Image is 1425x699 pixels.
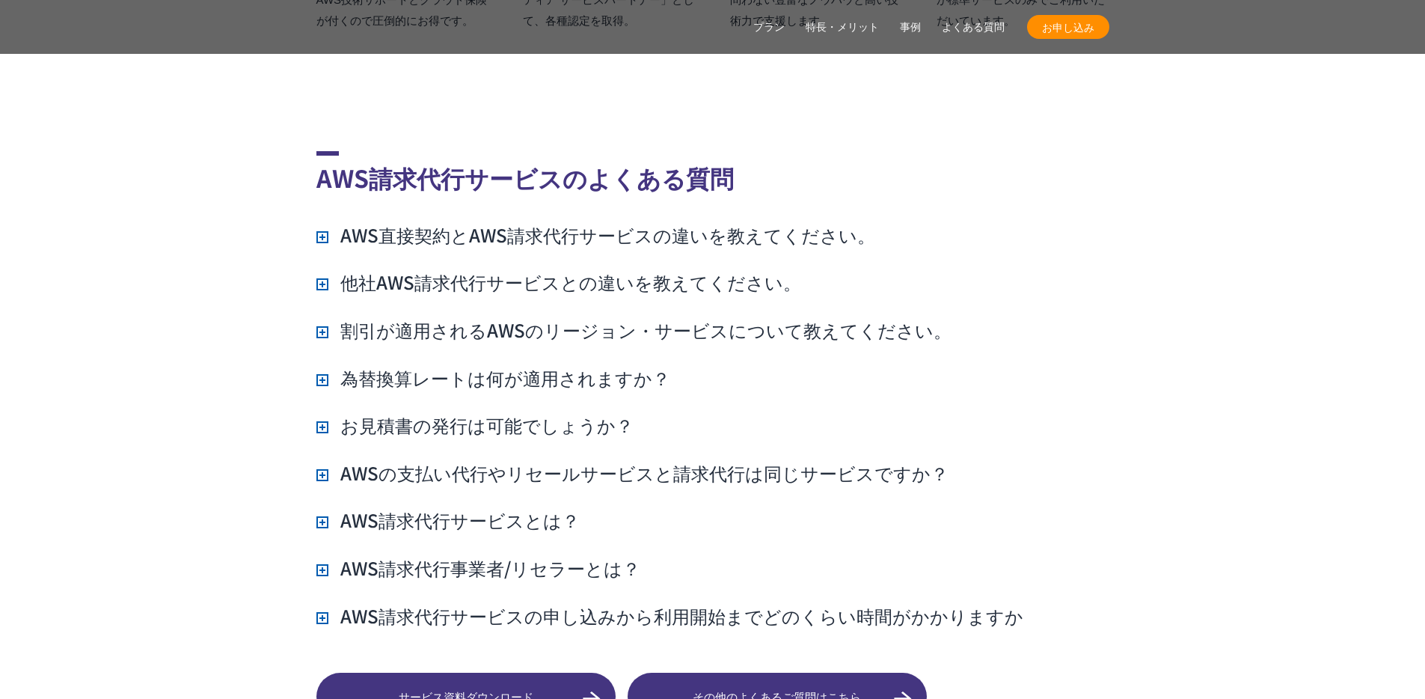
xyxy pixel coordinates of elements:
a: よくある質問 [942,19,1005,35]
a: プラン [753,19,785,35]
h3: AWSの支払い代行やリセールサービスと請求代行は同じサービスですか？ [316,460,949,486]
h3: 為替換算レートは何が適用されますか？ [316,365,670,391]
h3: AWS請求代行サービスとは？ [316,507,580,533]
h3: お見積書の発行は可能でしょうか？ [316,412,634,438]
h3: 他社AWS請求代行サービスとの違いを教えてください。 [316,269,801,295]
h3: AWS請求代行サービスの申し込みから利用開始までどのくらい時間がかかりますか [316,603,1023,629]
h3: 割引が適用されるAWSのリージョン・サービスについて教えてください。 [316,317,951,343]
a: 特長・メリット [806,19,879,35]
h2: AWS請求代行サービスのよくある質問 [316,151,1109,195]
span: お申し込み [1027,19,1109,35]
a: 事例 [900,19,921,35]
h3: AWS請求代行事業者/リセラーとは？ [316,555,640,581]
h3: AWS直接契約とAWS請求代行サービスの違いを教えてください。 [316,222,875,248]
a: お申し込み [1027,15,1109,39]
